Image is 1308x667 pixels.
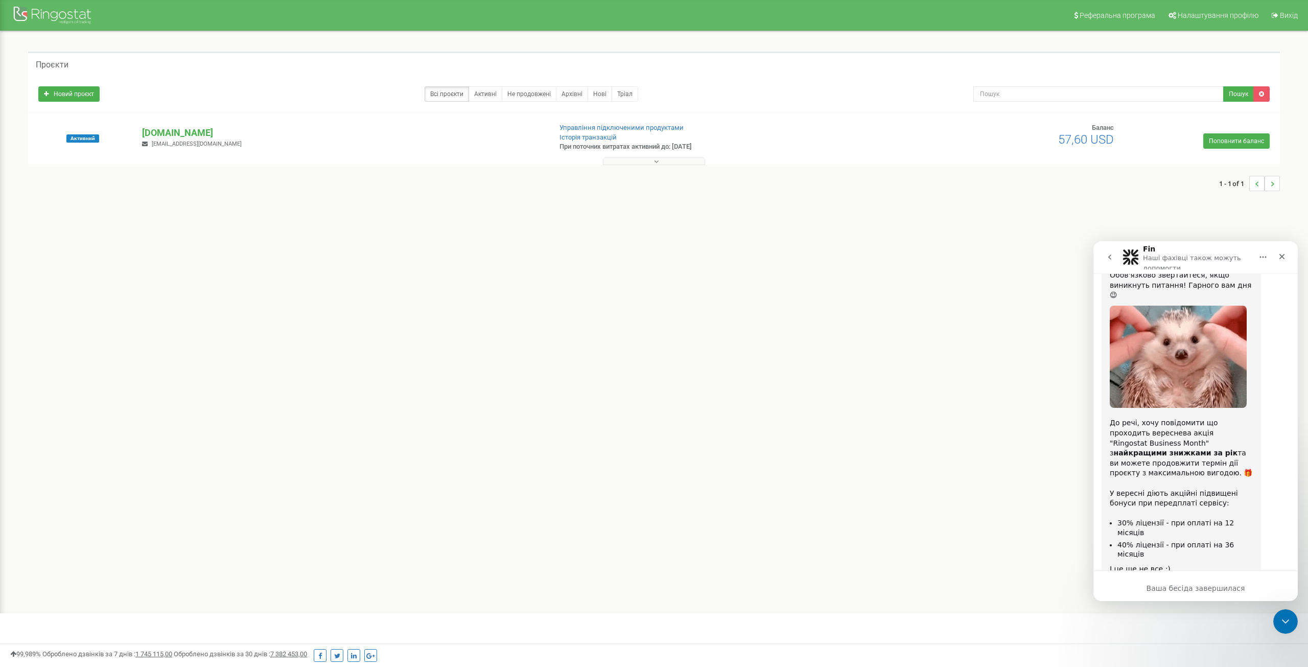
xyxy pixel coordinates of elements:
a: Архівні [556,86,588,102]
span: Баланс [1092,124,1114,131]
a: Управління підключеними продуктами [559,124,684,131]
a: Всі проєкти [425,86,469,102]
a: Історія транзакцій [559,133,617,141]
span: 1 - 1 of 1 [1219,176,1249,191]
b: найкращими знижками за рік [20,208,144,216]
span: [EMAIL_ADDRESS][DOMAIN_NAME] [152,141,242,147]
span: Активний [66,134,99,143]
div: Обов'язково звертайтеся, якщо виникнуть питання! Гарного вам дня😉 [16,29,159,59]
span: 57,60 USD [1058,132,1114,147]
span: Вихід [1280,11,1298,19]
span: Реферальна програма [1080,11,1155,19]
p: При поточних витратах активний до: [DATE] [559,142,856,152]
li: 40% ліцензії - при оплаті на 36 місяців [24,299,159,318]
span: Налаштування профілю [1178,11,1258,19]
nav: ... [1219,166,1280,201]
iframe: Intercom live chat [1093,241,1298,601]
h5: Проєкти [36,60,68,70]
a: Активні [469,86,502,102]
div: Обов'язково звертайтеся, якщо виникнуть питання! Гарного вам дня😉До речі, хочу повідомити що прох... [8,13,168,576]
div: До речі, хочу повідомити що проходить вереснева акція "Ringostat Business Month" з та ви можете п... [16,177,159,247]
div: У вересні діють акційні підвищені бонуси при передплаті сервісу: ​ [16,247,159,278]
input: Пошук [973,86,1224,102]
a: Поповнити баланс [1203,133,1270,149]
a: Новий проєкт [38,86,100,102]
a: Тріал [612,86,638,102]
button: Пошук [1223,86,1254,102]
iframe: Intercom live chat [1273,609,1298,634]
a: Не продовжені [502,86,556,102]
div: І це ще не все :) [16,323,159,333]
a: Нові [588,86,612,102]
li: 30% ліцензії - при оплаті на 12 місяців [24,277,159,296]
div: Valentyna каже… [8,13,196,584]
p: [DOMAIN_NAME] [142,126,542,140]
